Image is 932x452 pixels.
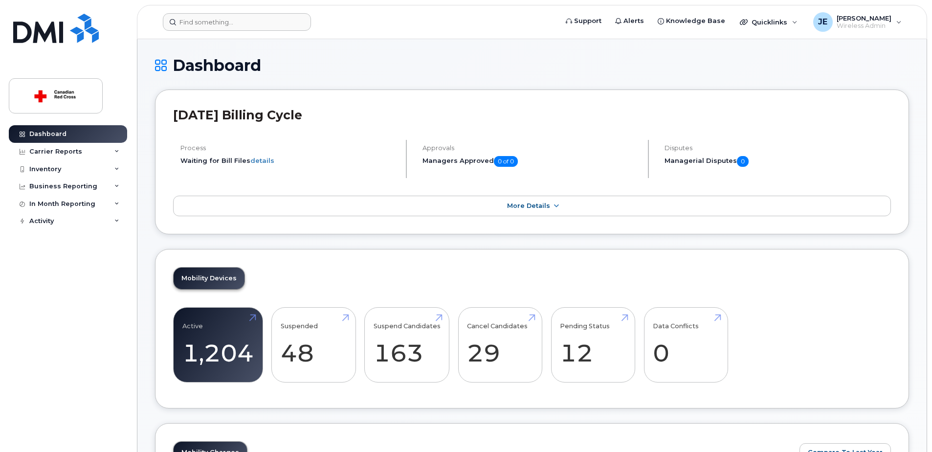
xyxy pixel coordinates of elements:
h4: Process [180,144,398,152]
h4: Approvals [422,144,640,152]
a: Suspended 48 [281,313,347,377]
a: Mobility Devices [174,268,244,289]
a: Data Conflicts 0 [653,313,719,377]
span: More Details [507,202,550,209]
h5: Managers Approved [422,156,640,167]
h1: Dashboard [155,57,909,74]
h5: Managerial Disputes [665,156,891,167]
a: Cancel Candidates 29 [467,313,533,377]
a: Active 1,204 [182,313,254,377]
h4: Disputes [665,144,891,152]
a: Suspend Candidates 163 [374,313,441,377]
a: details [250,157,274,164]
span: 0 of 0 [494,156,518,167]
span: 0 [737,156,749,167]
h2: [DATE] Billing Cycle [173,108,891,122]
a: Pending Status 12 [560,313,626,377]
li: Waiting for Bill Files [180,156,398,165]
